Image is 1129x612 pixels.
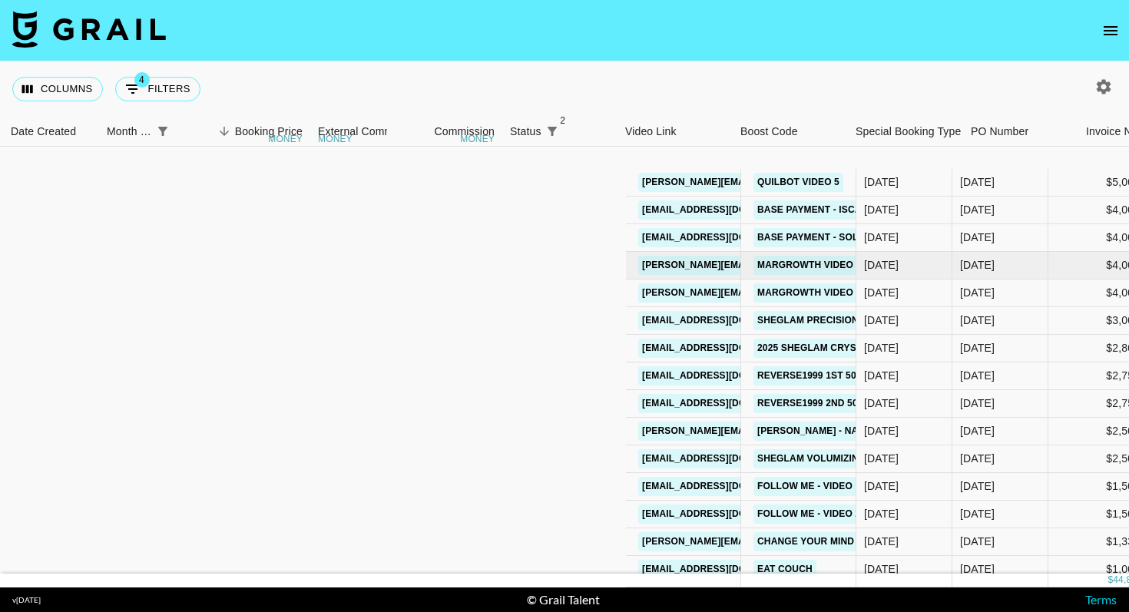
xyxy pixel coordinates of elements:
a: [EMAIL_ADDRESS][DOMAIN_NAME] [638,394,810,413]
button: Show filters [115,77,200,101]
a: eat couch [753,560,816,579]
div: 12/08/2025 [864,230,899,245]
div: 12/08/2025 [864,368,899,383]
button: Select columns [12,77,103,101]
div: 23/07/2025 [864,423,899,438]
div: Aug '25 [960,174,995,190]
div: 17/07/2025 [864,451,899,466]
div: $ [1107,574,1113,587]
a: follow me - video 2 [753,504,864,524]
span: 2 [555,113,571,128]
a: base payment - iScanner [753,200,892,220]
div: Special Booking Type [848,117,963,147]
a: [EMAIL_ADDRESS][DOMAIN_NAME] [638,366,810,385]
a: Reverse1999 2nd 50% [753,394,870,413]
a: base payment - Solvo [753,228,875,247]
a: [PERSON_NAME][EMAIL_ADDRESS][DOMAIN_NAME] [638,256,889,275]
a: [EMAIL_ADDRESS][DOMAIN_NAME] [638,504,810,524]
div: 06/08/2025 [864,478,899,494]
div: Aug '25 [960,202,995,217]
div: Aug '25 [960,478,995,494]
a: [EMAIL_ADDRESS][DOMAIN_NAME] [638,449,810,468]
div: 06/08/2025 [864,506,899,521]
a: margrowth video 3 actual [753,256,906,275]
div: Boost Code [733,117,848,147]
div: 12/08/2025 [864,395,899,411]
button: open drawer [1095,15,1126,46]
div: Aug '25 [960,561,995,577]
a: [PERSON_NAME] - Nangs [753,422,882,441]
div: Video Link [625,117,677,147]
button: Show filters [152,121,174,142]
div: PO Number [963,117,1078,147]
a: Reverse1999 1st 50% [753,366,869,385]
div: Aug '25 [960,313,995,328]
div: Aug '25 [960,506,995,521]
div: Aug '25 [960,368,995,383]
a: Margrowth video 4 actual [753,283,906,303]
img: Grail Talent [12,11,166,48]
div: Aug '25 [960,423,995,438]
a: follow me - video 1 [753,477,864,496]
div: Aug '25 [960,285,995,300]
div: 12/08/2025 [864,561,899,577]
a: change your mind [753,532,858,551]
a: [EMAIL_ADDRESS][DOMAIN_NAME] [638,200,810,220]
div: Aug '25 [960,451,995,466]
a: [EMAIL_ADDRESS][DOMAIN_NAME] [638,228,810,247]
div: Month Due [99,117,195,147]
div: 12/08/2025 [864,202,899,217]
a: SHEGLAM Precision Sculpt Liquid Contour Duo! [753,311,1014,330]
div: Status [502,117,617,147]
a: [PERSON_NAME][EMAIL_ADDRESS][DOMAIN_NAME] [638,283,889,303]
div: 01/08/2025 [864,257,899,273]
button: Sort [174,121,195,142]
div: Commission [434,117,495,147]
a: [PERSON_NAME][EMAIL_ADDRESS][DOMAIN_NAME] [638,173,889,192]
div: Aug '25 [960,340,995,356]
div: Aug '25 [960,230,995,245]
div: Aug '25 [960,395,995,411]
a: [EMAIL_ADDRESS][DOMAIN_NAME] [638,311,810,330]
div: money [460,134,495,144]
div: Aug '25 [960,534,995,549]
div: 1 active filter [152,121,174,142]
div: Aug '25 [960,257,995,273]
div: 2 active filters [541,121,563,142]
div: money [318,134,353,144]
span: 4 [134,72,150,88]
a: 2025 SHEGLAM Crystal Jelly Glaze Stick NEW SHEADES Campaign! [753,339,1103,358]
button: Show filters [541,121,563,142]
div: 01/07/2025 [864,313,899,328]
div: Date Created [11,117,76,147]
div: money [268,134,303,144]
div: Date Created [3,117,99,147]
div: © Grail Talent [527,592,600,607]
div: Month Due [107,117,152,147]
a: [PERSON_NAME][EMAIL_ADDRESS][DOMAIN_NAME] [638,422,889,441]
a: [EMAIL_ADDRESS][DOMAIN_NAME] [638,560,810,579]
div: v [DATE] [12,595,41,605]
div: 09/06/2025 [864,340,899,356]
div: External Commission [318,117,422,147]
a: [EMAIL_ADDRESS][DOMAIN_NAME] [638,477,810,496]
a: quilbot video 5 [753,173,843,192]
div: 07/07/2025 [864,174,899,190]
div: 23/07/2025 [864,534,899,549]
div: PO Number [971,117,1028,147]
button: Sort [214,121,235,142]
a: [EMAIL_ADDRESS][DOMAIN_NAME] [638,339,810,358]
div: Special Booking Type [856,117,961,147]
div: 01/08/2025 [864,285,899,300]
div: Booking Price [235,117,303,147]
a: Terms [1085,592,1117,607]
a: [PERSON_NAME][EMAIL_ADDRESS][DOMAIN_NAME] [638,532,889,551]
a: SHEGLAM Volumizing Dry Shampoo [753,449,943,468]
div: Boost Code [740,117,798,147]
div: Status [510,117,541,147]
div: Video Link [617,117,733,147]
button: Sort [563,121,584,142]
